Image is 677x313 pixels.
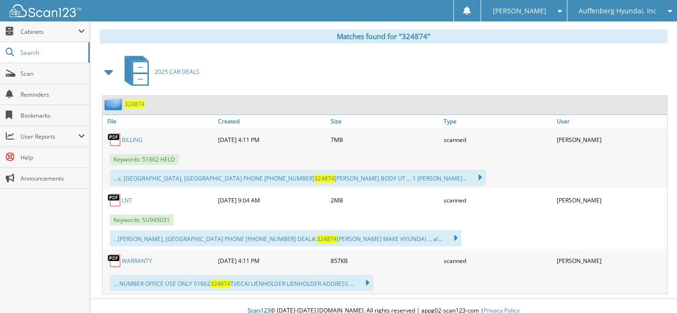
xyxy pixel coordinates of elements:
span: Keywords: SU945031 [110,214,174,225]
span: 324874 [210,280,230,288]
a: 324874 [125,100,145,108]
div: ...s, [GEOGRAPHIC_DATA], [GEOGRAPHIC_DATA] PHONE [PHONE_NUMBER] [PERSON_NAME] BODY UT ... 1 [PERS... [110,170,486,186]
span: Auffenberg Hyundai, Inc [579,8,656,14]
span: 2025 CAR DEALS [155,68,199,76]
div: [PERSON_NAME] [554,191,667,210]
div: [DATE] 4:11 PM [216,251,329,270]
div: scanned [441,130,554,149]
a: Type [441,115,554,128]
div: scanned [441,251,554,270]
span: Help [21,153,85,162]
a: LNT [122,196,132,204]
a: 2025 CAR DEALS [119,53,199,91]
span: 324874 [317,235,337,243]
span: Keywords: 51662 HELD [110,154,179,165]
img: scan123-logo-white.svg [10,4,81,17]
img: folder2.png [104,98,125,110]
div: [PERSON_NAME] [554,251,667,270]
div: [DATE] 9:04 AM [216,191,329,210]
div: 857KB [328,251,441,270]
div: ...[PERSON_NAME], [GEOGRAPHIC_DATA] PHONE [PHONE_NUMBER] DEAL#: [PERSON_NAME] MAKE HYUNDAI ... al... [110,230,461,246]
img: PDF.png [107,253,122,268]
div: 2MB [328,191,441,210]
div: [DATE] 4:11 PM [216,130,329,149]
span: Cabinets [21,28,78,36]
div: ... NUMBER OFFICE USE ONLY 51662 TI/ECAI LIENHOLDER LIENHOLDER ADDRESS ... [110,275,373,291]
span: User Reports [21,132,78,141]
div: [PERSON_NAME] [554,130,667,149]
div: Matches found for "324874" [100,29,667,43]
span: Bookmarks [21,111,85,120]
div: scanned [441,191,554,210]
a: File [103,115,216,128]
span: Reminders [21,91,85,99]
a: Size [328,115,441,128]
a: BILLING [122,136,143,144]
span: [PERSON_NAME] [492,8,546,14]
a: User [554,115,667,128]
span: Search [21,49,83,57]
img: PDF.png [107,193,122,207]
a: Created [216,115,329,128]
div: 7MB [328,130,441,149]
a: WARRANTY [122,257,152,265]
span: 324874 [314,174,334,182]
img: PDF.png [107,132,122,147]
span: Announcements [21,174,85,182]
span: Scan [21,70,85,78]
